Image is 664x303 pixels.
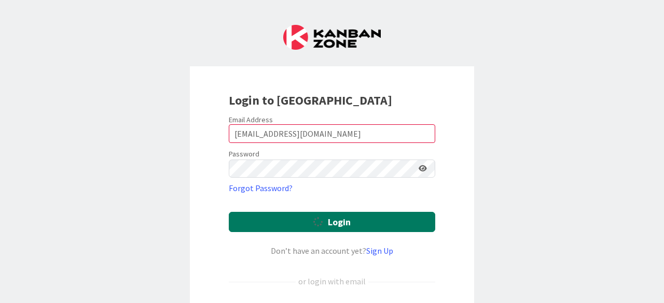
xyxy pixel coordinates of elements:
[229,149,259,160] label: Password
[229,92,392,108] b: Login to [GEOGRAPHIC_DATA]
[229,115,273,124] label: Email Address
[229,182,293,194] a: Forgot Password?
[296,275,368,287] div: or login with email
[229,212,435,232] button: Login
[283,25,381,50] img: Kanban Zone
[366,246,393,256] a: Sign Up
[229,244,435,257] div: Don’t have an account yet?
